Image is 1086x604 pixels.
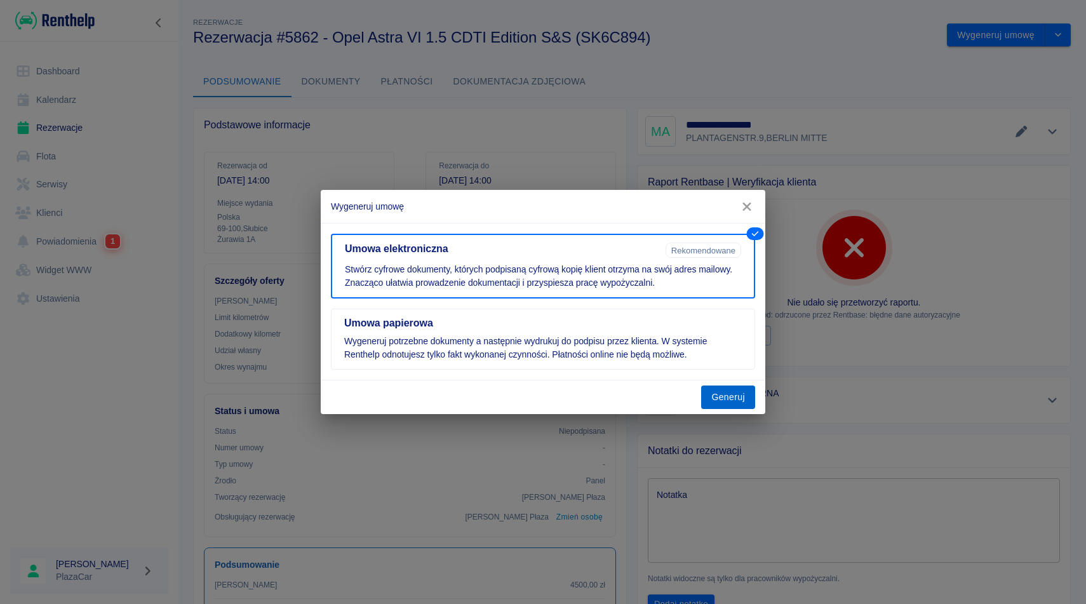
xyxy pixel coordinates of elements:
[344,317,742,330] h5: Umowa papierowa
[345,243,660,255] h5: Umowa elektroniczna
[666,246,741,255] span: Rekomendowane
[701,386,755,409] button: Generuj
[345,263,741,290] p: Stwórz cyfrowe dokumenty, których podpisaną cyfrową kopię klient otrzyma na swój adres mailowy. Z...
[331,309,755,370] button: Umowa papierowaWygeneruj potrzebne dokumenty a następnie wydrukuj do podpisu przez klienta. W sys...
[344,335,742,361] p: Wygeneruj potrzebne dokumenty a następnie wydrukuj do podpisu przez klienta. W systemie Renthelp ...
[331,234,755,299] button: Umowa elektronicznaRekomendowaneStwórz cyfrowe dokumenty, których podpisaną cyfrową kopię klient ...
[321,190,765,223] h2: Wygeneruj umowę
